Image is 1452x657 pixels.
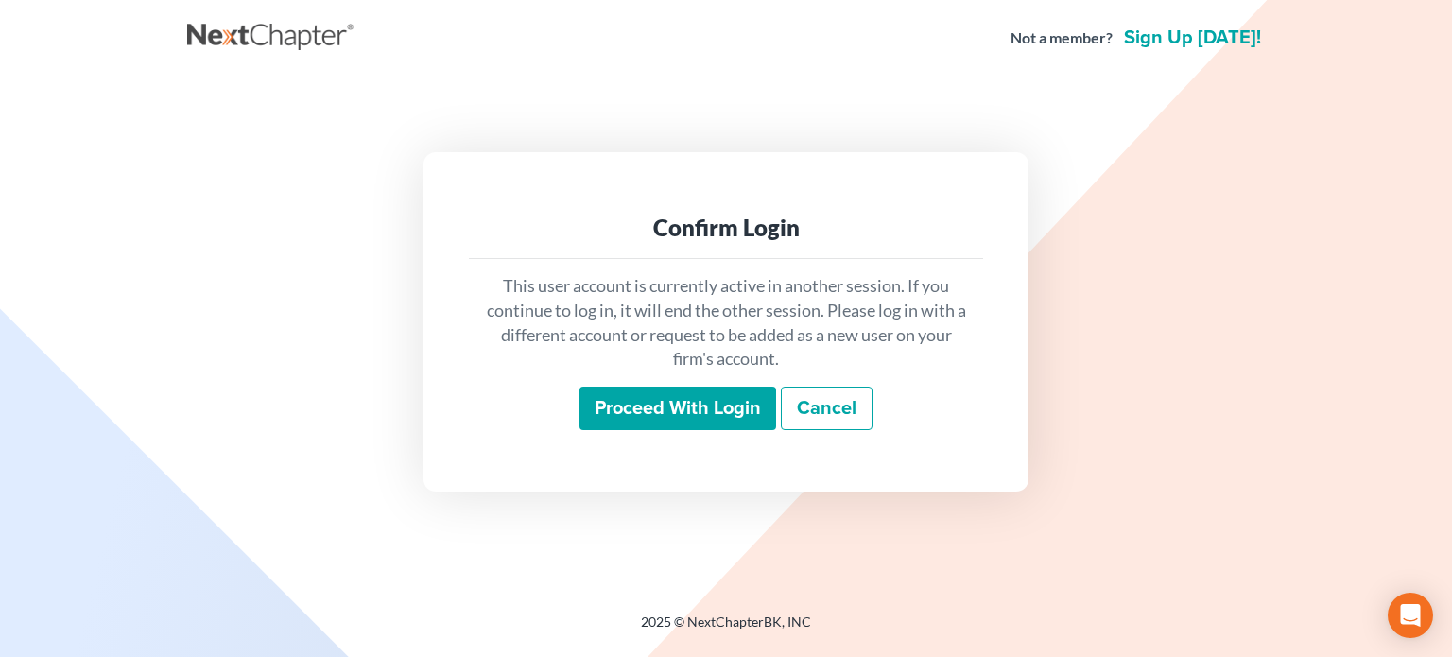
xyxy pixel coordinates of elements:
a: Sign up [DATE]! [1120,28,1265,47]
strong: Not a member? [1011,27,1113,49]
div: Confirm Login [484,213,968,243]
div: Open Intercom Messenger [1388,593,1433,638]
div: 2025 © NextChapterBK, INC [187,613,1265,647]
a: Cancel [781,387,873,430]
input: Proceed with login [579,387,776,430]
p: This user account is currently active in another session. If you continue to log in, it will end ... [484,274,968,372]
